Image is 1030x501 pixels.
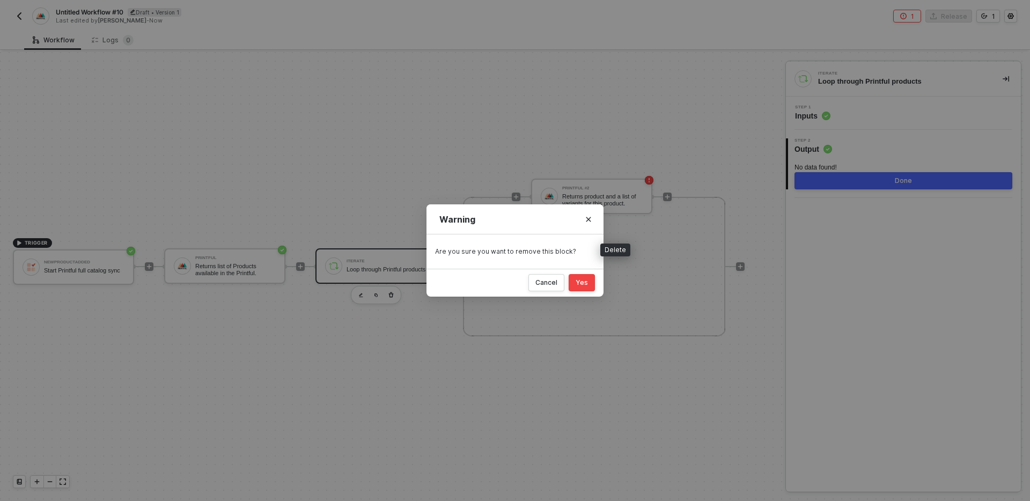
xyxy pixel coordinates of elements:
[818,77,985,86] div: Loop through Printful products
[33,36,75,45] div: Workflow
[900,13,907,19] span: icon-error-page
[370,289,382,301] button: copy-block
[645,176,653,185] span: icon-error-page
[562,193,643,207] div: Returns product and a list of variants for this product.
[26,262,36,272] img: icon
[925,10,972,23] button: Release
[528,274,564,291] button: Cancel
[786,105,1021,121] div: Step 1Inputs
[98,17,146,24] span: [PERSON_NAME]
[439,214,591,225] div: Warning
[178,261,187,271] img: icon
[435,247,595,256] div: Are you sure you want to remove this block?
[895,176,912,185] div: Done
[123,35,134,46] sup: 0
[794,138,832,143] span: Step 2
[664,194,671,200] span: icon-play
[44,267,124,274] div: Start Printful full catalog sync
[580,211,597,228] button: Close
[513,194,519,200] span: icon-play
[798,74,808,84] img: integration-icon
[976,10,1000,23] button: 1
[47,478,53,485] span: icon-minus
[576,278,588,287] div: Yes
[374,293,378,297] img: copy-block
[893,10,921,23] button: 1
[278,246,286,254] span: icon-success-page
[56,17,514,25] div: Last edited by - Now
[347,259,427,263] div: Iterate
[347,266,427,273] div: Loop through Printful products
[794,144,832,154] span: Output
[795,110,830,121] span: Inputs
[128,8,181,17] div: Draft • Version 1
[562,186,643,190] div: Printful #2
[545,191,554,201] img: icon
[737,263,744,270] span: icon-play
[794,172,1012,189] button: Done
[13,10,26,23] button: back
[127,247,135,255] span: icon-success-page
[92,35,134,46] div: Logs
[981,13,988,19] span: icon-versioning
[195,263,276,276] div: Returns list of Products available in the Printful.
[36,11,45,21] img: integration-icon
[355,289,367,301] button: edit-cred
[329,261,339,271] img: icon
[15,12,24,20] img: back
[992,12,995,21] div: 1
[60,478,66,485] span: icon-expand
[1007,13,1014,19] span: icon-settings
[359,293,363,298] img: edit-cred
[195,256,276,260] div: Printful
[146,263,152,270] span: icon-play
[1003,76,1009,82] span: icon-collapse-right
[818,71,979,76] div: Iterate
[56,8,123,17] span: Untitled Workflow #10
[795,105,830,109] span: Step 1
[16,240,23,246] span: icon-play
[297,263,304,270] span: icon-play
[130,9,136,15] span: icon-edit
[44,260,124,264] div: NewProductAdded
[786,138,1021,189] div: Step 2Output No data found!Done
[25,239,48,247] span: TRIGGER
[911,12,914,21] div: 1
[34,478,40,485] span: icon-play
[569,274,595,291] button: Yes
[535,278,557,287] div: Cancel
[794,163,1012,172] div: No data found!
[600,244,630,256] div: Delete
